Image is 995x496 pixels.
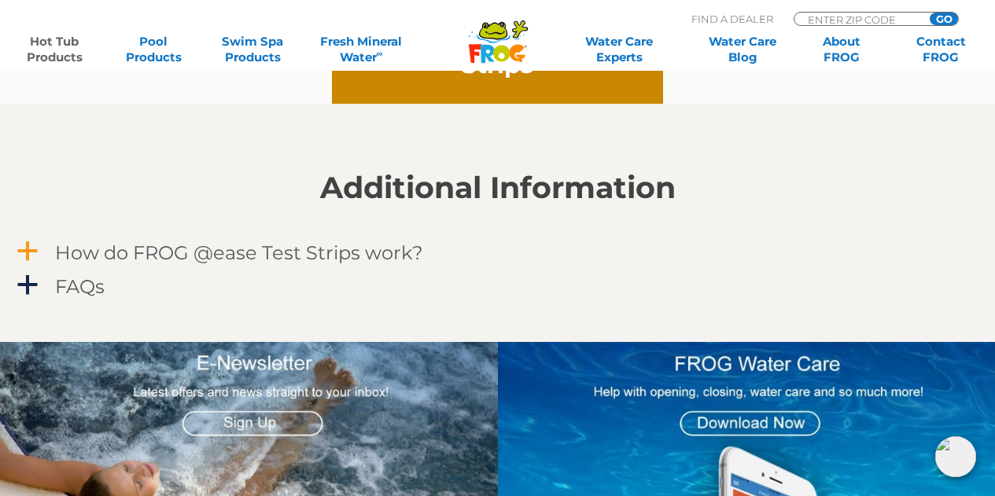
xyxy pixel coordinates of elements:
[115,34,192,65] a: PoolProducts
[16,34,93,65] a: Hot TubProducts
[902,34,979,65] a: ContactFROG
[691,12,773,26] p: Find A Dealer
[704,34,781,65] a: Water CareBlog
[930,13,958,25] input: GO
[55,242,423,263] h4: How do FROG @ease Test Strips work?
[313,34,410,65] a: Fresh MineralWater∞
[377,48,383,59] sup: ∞
[14,272,982,301] a: a FAQs
[557,34,682,65] a: Water CareExperts
[935,436,976,477] img: openIcon
[214,34,291,65] a: Swim SpaProducts
[803,34,880,65] a: AboutFROG
[806,13,912,26] input: Zip Code Form
[14,238,982,267] a: a How do FROG @ease Test Strips work?
[55,276,105,297] h4: FAQs
[16,240,39,263] span: a
[14,171,982,205] h2: Additional Information
[16,274,39,297] span: a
